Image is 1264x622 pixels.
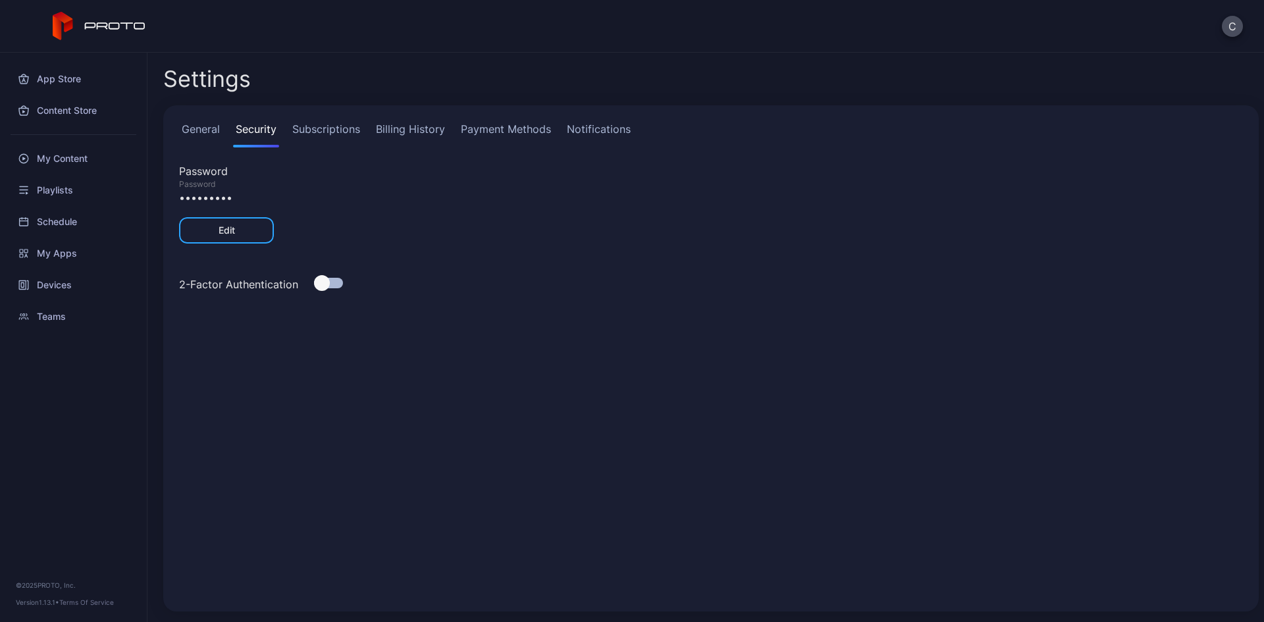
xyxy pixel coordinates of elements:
[564,121,633,147] a: Notifications
[373,121,448,147] a: Billing History
[179,276,298,292] div: 2-Factor Authentication
[8,269,139,301] a: Devices
[8,206,139,238] a: Schedule
[16,580,131,590] div: © 2025 PROTO, Inc.
[179,121,223,147] a: General
[8,301,139,332] a: Teams
[290,121,363,147] a: Subscriptions
[8,95,139,126] a: Content Store
[179,217,274,244] button: Edit
[458,121,554,147] a: Payment Methods
[163,67,251,91] h2: Settings
[179,190,1243,205] div: •••••••••
[8,143,139,174] a: My Content
[233,121,279,147] a: Security
[59,598,114,606] a: Terms Of Service
[8,174,139,206] a: Playlists
[179,179,1243,190] div: Password
[179,163,1243,179] div: Password
[16,598,59,606] span: Version 1.13.1 •
[8,238,139,269] a: My Apps
[219,225,235,236] div: Edit
[8,63,139,95] a: App Store
[1222,16,1243,37] button: C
